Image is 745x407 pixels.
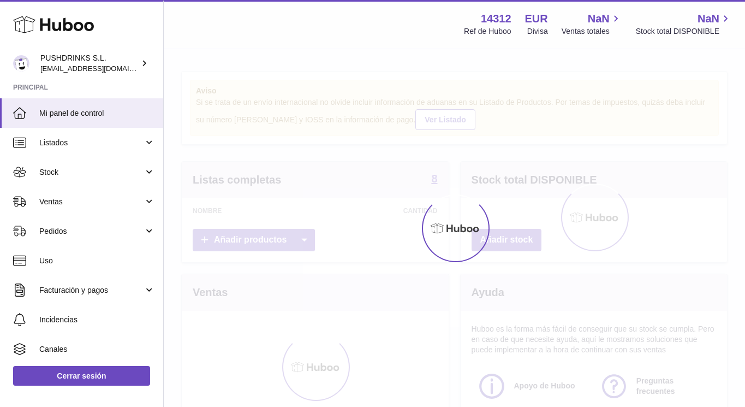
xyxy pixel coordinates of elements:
span: NaN [698,11,719,26]
div: Divisa [527,26,548,37]
span: Facturación y pagos [39,285,144,296]
span: Canales [39,344,155,355]
div: Ref de Huboo [464,26,511,37]
strong: EUR [525,11,548,26]
span: Incidencias [39,315,155,325]
a: NaN Stock total DISPONIBLE [636,11,732,37]
span: Ventas [39,197,144,207]
strong: 14312 [481,11,511,26]
span: Pedidos [39,226,144,237]
span: Mi panel de control [39,108,155,119]
span: Listados [39,138,144,148]
span: Stock total DISPONIBLE [636,26,732,37]
span: [EMAIL_ADDRESS][DOMAIN_NAME] [40,64,160,73]
span: NaN [588,11,610,26]
span: Stock [39,167,144,178]
div: PUSHDRINKS S.L. [40,53,139,74]
span: Ventas totales [562,26,622,37]
span: Uso [39,256,155,266]
img: framos@pushdrinks.es [13,55,29,72]
a: NaN Ventas totales [562,11,622,37]
a: Cerrar sesión [13,366,150,386]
